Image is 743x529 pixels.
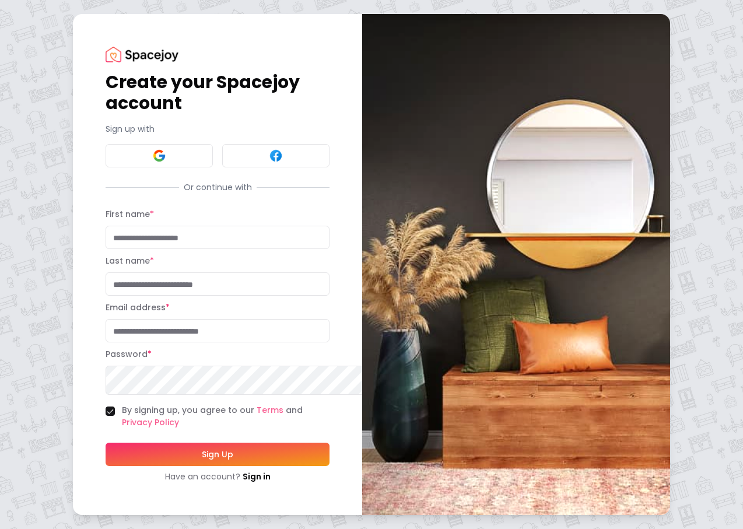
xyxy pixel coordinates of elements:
[269,149,283,163] img: Facebook signin
[106,72,330,114] h1: Create your Spacejoy account
[179,181,257,193] span: Or continue with
[122,416,179,428] a: Privacy Policy
[106,123,330,135] p: Sign up with
[257,404,283,416] a: Terms
[106,443,330,466] button: Sign Up
[152,149,166,163] img: Google signin
[106,471,330,482] div: Have an account?
[243,471,271,482] a: Sign in
[122,404,330,429] label: By signing up, you agree to our and
[106,208,154,220] label: First name
[106,302,170,313] label: Email address
[106,348,152,360] label: Password
[362,14,670,515] img: banner
[106,47,178,62] img: Spacejoy Logo
[106,255,154,267] label: Last name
